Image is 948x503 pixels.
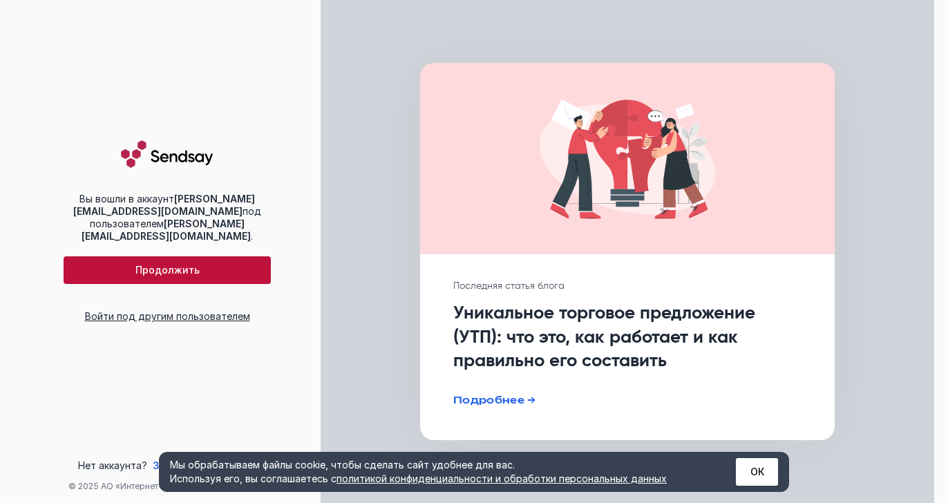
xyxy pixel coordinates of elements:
[64,193,271,243] div: Вы вошли в аккаунт под пользователем .
[527,85,728,232] img: cover image
[453,394,536,406] a: Подробнее →
[82,218,251,242] b: [PERSON_NAME][EMAIL_ADDRESS][DOMAIN_NAME]
[14,481,321,492] div: © 2025 АО «Интернет-Проекты»
[170,458,702,486] div: Мы обрабатываем файлы cookie, чтобы сделать сайт удобнее для вас. Используя его, вы соглашаетесь c
[78,459,147,473] span: Нет аккаунта?
[85,310,250,322] a: Войти под другим пользователем
[153,459,256,471] span: Зарегистрируйтесь
[336,473,667,484] a: политикой конфиденциальности и обработки персональных данных
[135,265,200,276] span: Продолжить
[73,193,255,217] b: [PERSON_NAME][EMAIL_ADDRESS][DOMAIN_NAME]
[736,458,778,486] button: ОК
[453,302,802,374] h1: Уникальное торговое предложение (УТП): что это, как работает и как правильно его составить
[153,459,256,473] a: Зарегистрируйтесь
[64,256,271,284] button: Продолжить
[453,281,565,291] span: Последняя статья блога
